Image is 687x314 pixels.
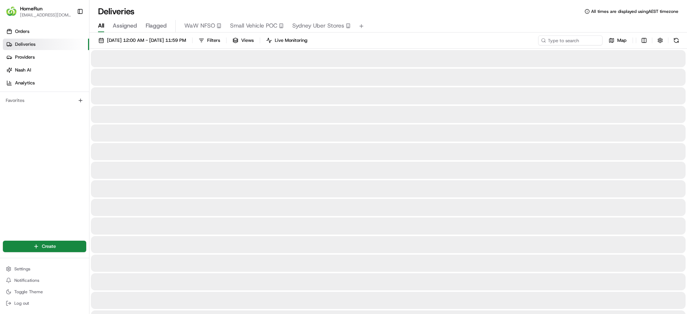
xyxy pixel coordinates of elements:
[15,67,31,73] span: Nash AI
[42,243,56,250] span: Create
[195,35,223,45] button: Filters
[146,21,167,30] span: Flagged
[3,51,89,63] a: Providers
[14,300,29,306] span: Log out
[3,287,86,297] button: Toggle Theme
[605,35,630,45] button: Map
[3,298,86,308] button: Log out
[3,264,86,274] button: Settings
[113,21,137,30] span: Assigned
[20,5,43,12] button: HomeRun
[275,37,307,44] span: Live Monitoring
[3,39,89,50] a: Deliveries
[230,21,277,30] span: Small Vehicle POC
[15,54,35,60] span: Providers
[3,64,89,76] a: Nash AI
[538,35,603,45] input: Type to search
[263,35,311,45] button: Live Monitoring
[292,21,344,30] span: Sydney Uber Stores
[3,95,86,106] div: Favorites
[184,21,215,30] span: WaW NFSO
[3,275,86,285] button: Notifications
[207,37,220,44] span: Filters
[591,9,678,14] span: All times are displayed using AEST timezone
[20,12,71,18] button: [EMAIL_ADDRESS][DOMAIN_NAME]
[3,241,86,252] button: Create
[3,26,89,37] a: Orders
[98,21,104,30] span: All
[229,35,257,45] button: Views
[241,37,254,44] span: Views
[6,6,17,17] img: HomeRun
[14,266,30,272] span: Settings
[14,278,39,283] span: Notifications
[3,3,74,20] button: HomeRunHomeRun[EMAIL_ADDRESS][DOMAIN_NAME]
[3,77,89,89] a: Analytics
[95,35,189,45] button: [DATE] 12:00 AM - [DATE] 11:59 PM
[107,37,186,44] span: [DATE] 12:00 AM - [DATE] 11:59 PM
[671,35,681,45] button: Refresh
[15,80,35,86] span: Analytics
[15,28,29,35] span: Orders
[14,289,43,295] span: Toggle Theme
[98,6,135,17] h1: Deliveries
[617,37,627,44] span: Map
[15,41,35,48] span: Deliveries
